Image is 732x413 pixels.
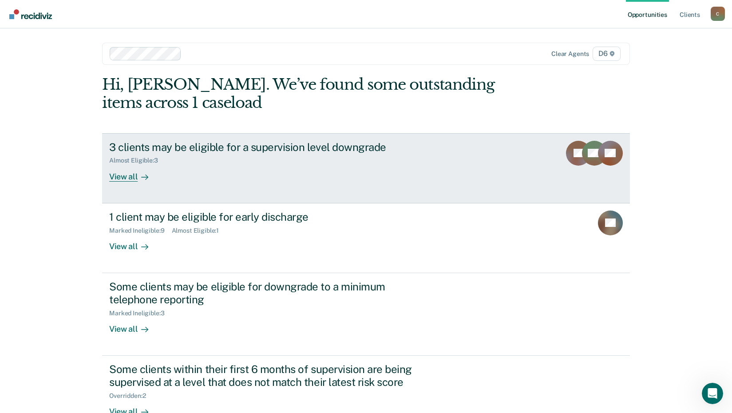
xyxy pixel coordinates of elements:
[102,75,524,112] div: Hi, [PERSON_NAME]. We’ve found some outstanding items across 1 caseload
[109,227,171,234] div: Marked Ineligible : 9
[18,123,160,139] p: How can we help?
[109,157,165,164] div: Almost Eligible : 3
[102,133,630,203] a: 3 clients may be eligible for a supervision level downgradeAlmost Eligible:3View all
[593,47,621,61] span: D6
[104,14,122,32] img: Profile image for Kim
[89,277,178,313] button: Messages
[109,310,171,317] div: Marked Ineligible : 3
[9,150,169,174] div: Send us a message
[109,280,421,306] div: Some clients may be eligible for downgrade to a minimum telephone reporting
[121,14,138,32] div: Profile image for Krysty
[9,9,52,19] img: Recidiviz
[18,63,160,123] p: Hi [EMAIL_ADDRESS][US_STATE][DOMAIN_NAME] 👋
[34,299,54,306] span: Home
[18,157,148,167] div: Send us a message
[109,363,421,389] div: Some clients within their first 6 months of supervision are being supervised at a level that does...
[102,203,630,273] a: 1 client may be eligible for early dischargeMarked Ineligible:9Almost Eligible:1View all
[109,141,421,154] div: 3 clients may be eligible for a supervision level downgrade
[18,17,67,31] img: logo
[153,14,169,30] div: Close
[109,210,421,223] div: 1 client may be eligible for early discharge
[109,164,159,182] div: View all
[711,7,725,21] div: C
[702,383,723,404] iframe: Intercom live chat
[711,7,725,21] button: Profile dropdown button
[109,317,159,334] div: View all
[87,14,105,32] img: Profile image for Rajan
[172,227,226,234] div: Almost Eligible : 1
[102,273,630,356] a: Some clients may be eligible for downgrade to a minimum telephone reportingMarked Ineligible:3Vie...
[118,299,149,306] span: Messages
[109,392,153,400] div: Overridden : 2
[109,234,159,251] div: View all
[551,50,589,58] div: Clear agents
